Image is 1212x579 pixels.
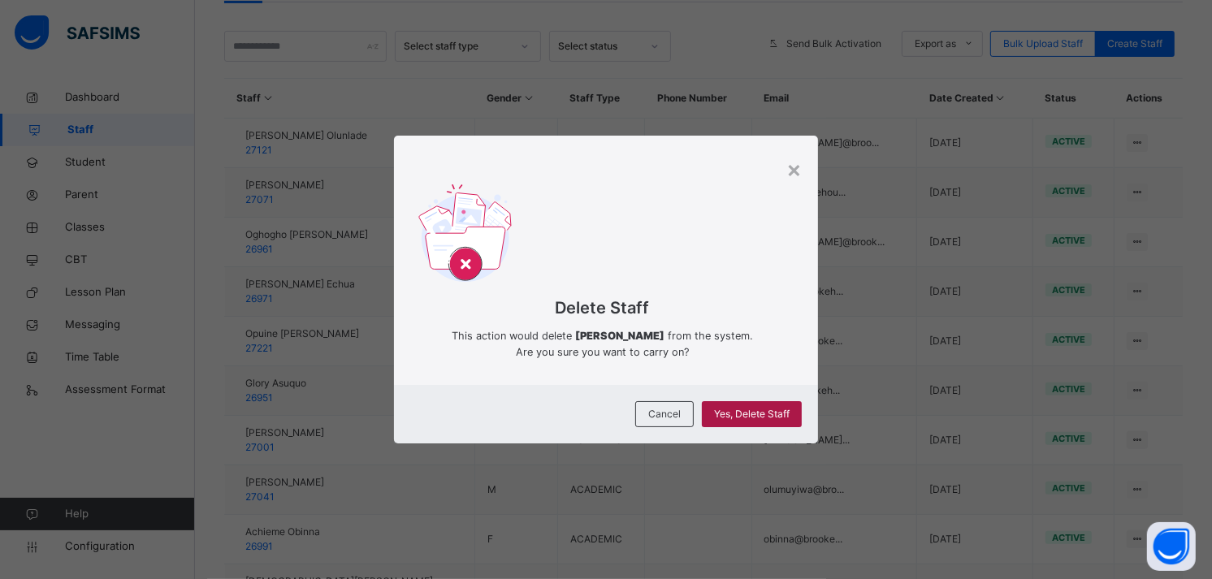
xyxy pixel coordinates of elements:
[418,296,786,320] span: Delete Staff
[418,328,786,361] span: This action would delete from the system. Are you sure you want to carry on?
[714,407,790,421] span: Yes, Delete Staff
[418,184,512,287] img: delet-svg.b138e77a2260f71d828f879c6b9dcb76.svg
[786,152,802,186] div: ×
[648,407,681,421] span: Cancel
[1147,522,1196,571] button: Open asap
[575,330,664,342] b: [PERSON_NAME]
